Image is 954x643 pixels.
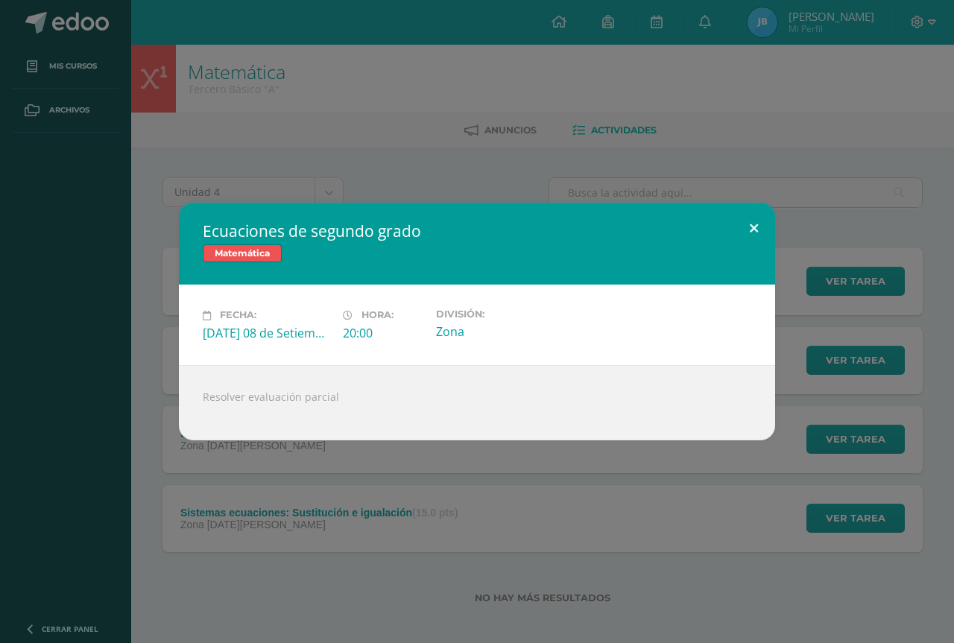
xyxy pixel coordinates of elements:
[436,308,564,320] label: División:
[179,365,775,440] div: Resolver evaluación parcial
[203,244,282,262] span: Matemática
[203,221,751,241] h2: Ecuaciones de segundo grado
[436,323,564,340] div: Zona
[220,310,256,321] span: Fecha:
[343,325,424,341] div: 20:00
[203,325,331,341] div: [DATE] 08 de Setiembre
[733,203,775,253] button: Close (Esc)
[361,310,394,321] span: Hora:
